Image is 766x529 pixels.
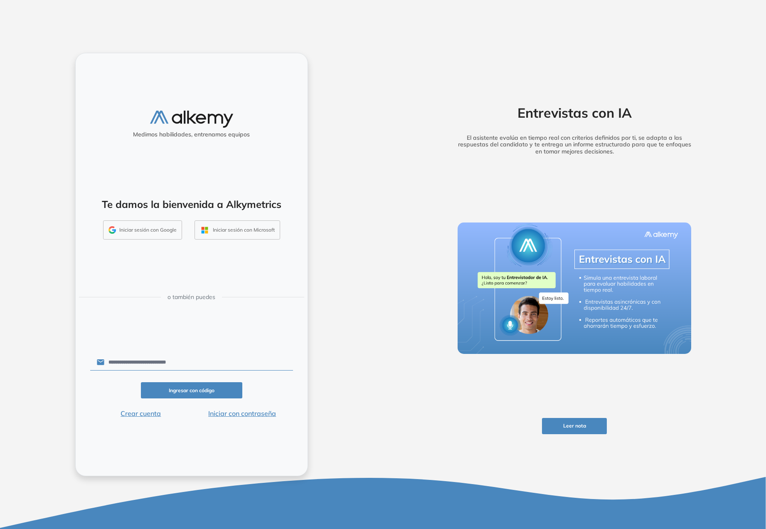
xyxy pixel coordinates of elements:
[616,433,766,529] div: Widget de chat
[141,382,242,398] button: Ingresar con código
[458,222,691,354] img: img-more-info
[542,418,607,434] button: Leer nota
[86,198,297,210] h4: Te damos la bienvenida a Alkymetrics
[103,220,182,240] button: Iniciar sesión con Google
[195,220,280,240] button: Iniciar sesión con Microsoft
[200,225,209,235] img: OUTLOOK_ICON
[108,226,116,234] img: GMAIL_ICON
[90,408,192,418] button: Crear cuenta
[445,134,704,155] h5: El asistente evalúa en tiempo real con criterios definidos por ti, se adapta a las respuestas del...
[167,293,215,302] span: o también puedes
[616,433,766,529] iframe: Chat Widget
[192,408,293,418] button: Iniciar con contraseña
[445,105,704,121] h2: Entrevistas con IA
[150,111,233,128] img: logo-alkemy
[79,131,304,138] h5: Medimos habilidades, entrenamos equipos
